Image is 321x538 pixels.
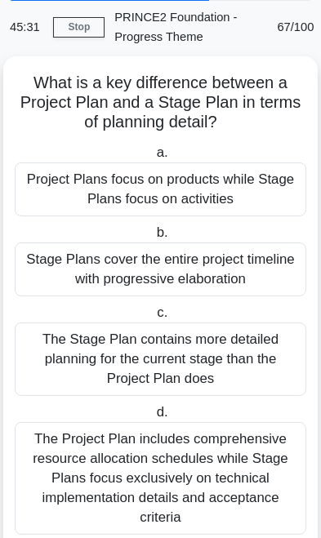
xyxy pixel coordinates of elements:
[105,1,267,53] div: PRINCE2 Foundation - Progress Theme
[157,305,167,320] span: c.
[157,404,168,420] span: d.
[13,73,308,133] h5: What is a key difference between a Project Plan and a Stage Plan in terms of planning detail?
[157,145,168,160] span: a.
[268,11,321,43] div: 67/100
[15,322,306,396] div: The Stage Plan contains more detailed planning for the current stage than the Project Plan does
[15,162,306,216] div: Project Plans focus on products while Stage Plans focus on activities
[15,242,306,296] div: Stage Plans cover the entire project timeline with progressive elaboration
[157,225,168,240] span: b.
[53,17,105,38] a: Stop
[15,422,306,535] div: The Project Plan includes comprehensive resource allocation schedules while Stage Plans focus exc...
